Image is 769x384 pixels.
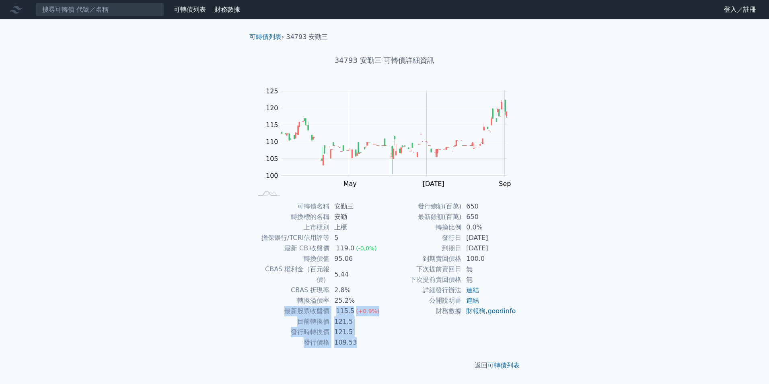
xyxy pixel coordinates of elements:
span: (-0.0%) [356,245,377,252]
td: 100.0 [461,254,516,264]
td: 財務數據 [384,306,461,316]
tspan: 115 [266,121,278,129]
td: 650 [461,201,516,212]
td: CBAS 權利金（百元報價） [253,264,329,285]
input: 搜尋可轉債 代號／名稱 [35,3,164,17]
g: Series [281,100,507,174]
td: 5.44 [329,264,384,285]
td: 上櫃 [329,222,384,233]
span: (+0.9%) [356,308,379,314]
a: 連結 [466,297,479,304]
td: 轉換標的名稱 [253,212,329,222]
a: 登入／註冊 [718,3,763,16]
div: 聊天小工具 [729,345,769,384]
td: 安勤 [329,212,384,222]
td: 發行價格 [253,337,329,348]
td: 上市櫃別 [253,222,329,233]
td: 轉換溢價率 [253,295,329,306]
td: , [461,306,516,316]
td: 安勤三 [329,201,384,212]
td: [DATE] [461,243,516,254]
iframe: Chat Widget [729,345,769,384]
td: 發行時轉換價 [253,327,329,337]
li: 34793 安勤三 [286,32,328,42]
g: Chart [262,87,519,188]
td: 發行日 [384,233,461,243]
td: 5 [329,233,384,243]
td: 無 [461,275,516,285]
a: 連結 [466,286,479,294]
td: 公開說明書 [384,295,461,306]
tspan: 105 [266,155,278,163]
tspan: [DATE] [423,180,444,188]
tspan: 100 [266,172,278,180]
a: 財務數據 [214,6,240,13]
p: 返回 [243,361,526,370]
tspan: 120 [266,104,278,112]
td: 目前轉換價 [253,316,329,327]
td: 詳細發行辦法 [384,285,461,295]
td: 下次提前賣回日 [384,264,461,275]
tspan: 110 [266,138,278,146]
td: 到期日 [384,243,461,254]
td: 下次提前賣回價格 [384,275,461,285]
h1: 34793 安勤三 可轉債詳細資訊 [243,55,526,66]
td: 到期賣回價格 [384,254,461,264]
a: 可轉債列表 [249,33,282,41]
div: 119.0 [334,243,356,254]
td: 最新 CB 收盤價 [253,243,329,254]
a: 可轉債列表 [487,361,520,369]
td: 121.5 [329,316,384,327]
td: 無 [461,264,516,275]
td: 擔保銀行/TCRI信用評等 [253,233,329,243]
td: 可轉債名稱 [253,201,329,212]
td: 109.53 [329,337,384,348]
td: 最新股票收盤價 [253,306,329,316]
td: 最新餘額(百萬) [384,212,461,222]
td: 轉換價值 [253,254,329,264]
td: [DATE] [461,233,516,243]
tspan: May [343,180,357,188]
td: 發行總額(百萬) [384,201,461,212]
td: CBAS 折現率 [253,285,329,295]
li: › [249,32,284,42]
td: 121.5 [329,327,384,337]
tspan: Sep [499,180,511,188]
td: 0.0% [461,222,516,233]
td: 轉換比例 [384,222,461,233]
a: goodinfo [487,307,516,315]
td: 95.06 [329,254,384,264]
td: 2.8% [329,285,384,295]
tspan: 125 [266,87,278,95]
div: 115.5 [334,306,356,316]
a: 可轉債列表 [174,6,206,13]
a: 財報狗 [466,307,485,315]
td: 25.2% [329,295,384,306]
td: 650 [461,212,516,222]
